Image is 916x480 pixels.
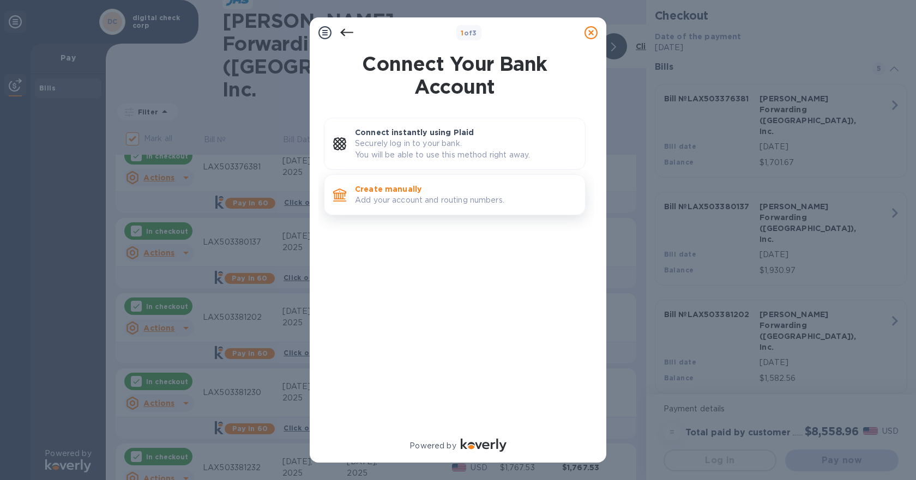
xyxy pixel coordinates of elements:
h1: Connect Your Bank Account [320,52,590,98]
p: Add your account and routing numbers. [355,195,576,206]
p: Create manually [355,184,576,195]
p: Powered by [409,440,456,452]
img: Logo [461,439,507,452]
span: 1 [461,29,463,37]
p: Securely log in to your bank. You will be able to use this method right away. [355,138,576,161]
b: of 3 [461,29,477,37]
p: Connect instantly using Plaid [355,127,576,138]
